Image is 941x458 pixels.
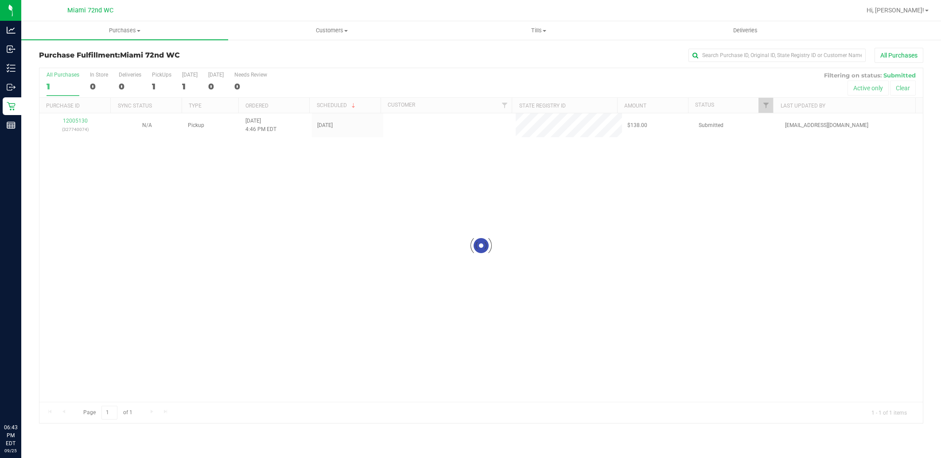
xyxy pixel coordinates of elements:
inline-svg: Inventory [7,64,16,73]
span: Deliveries [721,27,770,35]
p: 06:43 PM EDT [4,423,17,447]
span: Miami 72nd WC [67,7,113,14]
inline-svg: Retail [7,102,16,111]
h3: Purchase Fulfillment: [39,51,334,59]
inline-svg: Analytics [7,26,16,35]
span: Purchases [21,27,228,35]
span: Hi, [PERSON_NAME]! [867,7,924,14]
span: Customers [229,27,435,35]
input: Search Purchase ID, Original ID, State Registry ID or Customer Name... [688,49,866,62]
p: 09/25 [4,447,17,454]
button: All Purchases [875,48,923,63]
iframe: Resource center [9,387,35,414]
inline-svg: Inbound [7,45,16,54]
inline-svg: Reports [7,121,16,130]
span: Tills [436,27,642,35]
span: Miami 72nd WC [120,51,180,59]
a: Deliveries [642,21,849,40]
a: Tills [435,21,642,40]
a: Customers [228,21,435,40]
a: Purchases [21,21,228,40]
inline-svg: Outbound [7,83,16,92]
